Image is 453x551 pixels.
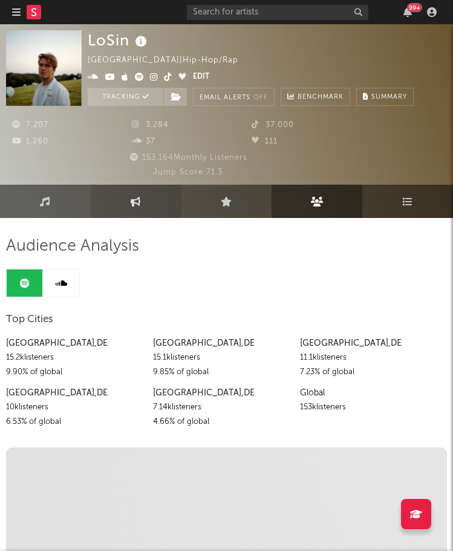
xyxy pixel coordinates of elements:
span: 7.207 [12,121,48,129]
span: 1.260 [12,137,48,145]
div: [GEOGRAPHIC_DATA] , DE [300,336,438,351]
button: 99+ [403,7,412,17]
span: Summary [371,94,407,101]
span: 3.284 [132,121,169,129]
a: Benchmark [281,88,350,106]
span: 111 [252,137,278,145]
span: Jump Score: 71.3 [153,168,223,176]
div: 7.14k listeners [153,400,291,415]
div: 99 + [407,3,422,12]
div: 10k listeners [6,400,144,415]
span: 153.164 Monthly Listeners [128,154,247,162]
div: 6.53 % of global [6,415,144,429]
div: [GEOGRAPHIC_DATA] | Hip-Hop/Rap [88,53,252,68]
div: 7.23 % of global [300,365,438,380]
input: Search for artists [187,5,368,20]
span: 37.000 [252,121,294,129]
button: Edit [193,70,209,85]
div: 153k listeners [300,400,438,415]
div: 9.90 % of global [6,365,144,380]
button: Email AlertsOff [193,88,275,106]
button: Summary [356,88,414,106]
div: LoSin [88,30,150,50]
div: Global [300,386,438,400]
span: Top Cities [6,312,53,327]
div: [GEOGRAPHIC_DATA] , DE [153,386,291,400]
div: 4.66 % of global [153,415,291,429]
span: 37 [132,137,155,145]
div: 15.2k listeners [6,351,144,365]
div: [GEOGRAPHIC_DATA] , DE [153,336,291,351]
div: 15.1k listeners [153,351,291,365]
em: Off [253,94,268,101]
div: [GEOGRAPHIC_DATA] , DE [6,386,144,400]
span: Audience Analysis [6,239,139,254]
div: [GEOGRAPHIC_DATA] , DE [6,336,144,351]
button: Tracking [88,88,163,106]
div: 11.1k listeners [300,351,438,365]
span: Benchmark [298,90,344,105]
div: 9.85 % of global [153,365,291,380]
